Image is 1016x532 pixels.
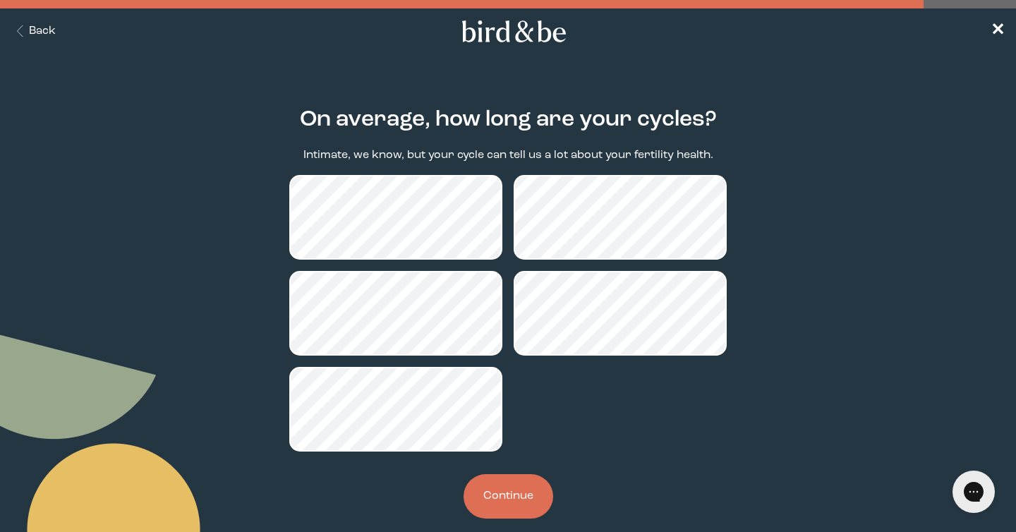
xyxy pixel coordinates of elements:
[303,147,713,164] p: Intimate, we know, but your cycle can tell us a lot about your fertility health.
[464,474,553,519] button: Continue
[991,19,1005,44] a: ✕
[11,23,56,40] button: Back Button
[300,104,717,136] h2: On average, how long are your cycles?
[991,23,1005,40] span: ✕
[945,466,1002,518] iframe: Gorgias live chat messenger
